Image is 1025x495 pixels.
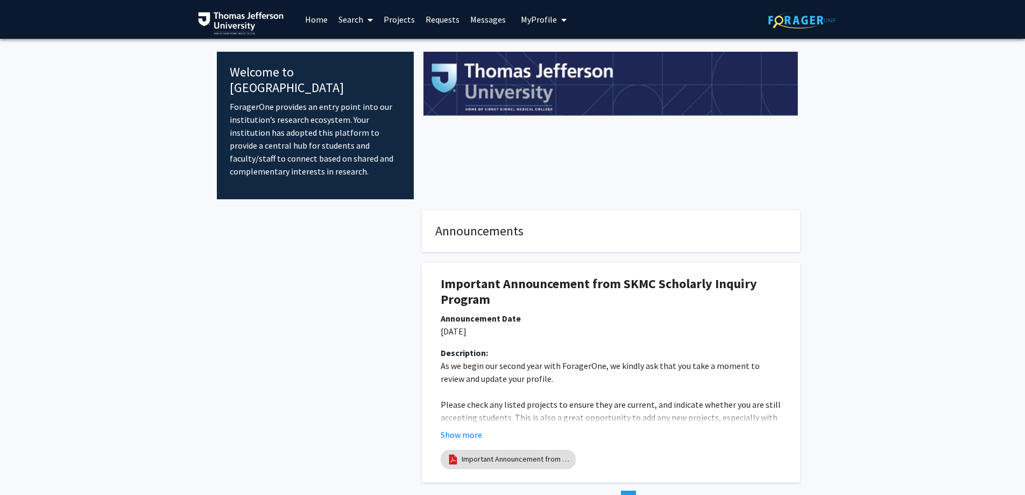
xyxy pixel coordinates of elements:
img: Cover Image [423,52,798,116]
p: As we begin our second year with ForagerOne, we kindly ask that you take a moment to review and u... [441,359,781,385]
h1: Important Announcement from SKMC Scholarly Inquiry Program [441,276,781,308]
iframe: Chat [8,447,46,487]
a: Requests [420,1,465,38]
img: ForagerOne Logo [768,12,836,29]
div: Description: [441,346,781,359]
a: Messages [465,1,511,38]
img: Thomas Jefferson University Logo [198,12,284,34]
a: Search [333,1,378,38]
button: Show more [441,428,482,441]
span: My Profile [521,14,557,25]
p: ForagerOne provides an entry point into our institution’s research ecosystem. Your institution ha... [230,100,401,178]
a: Important Announcement from the SKMC Scholarly Inquiry Program [462,454,569,465]
p: Please check any listed projects to ensure they are current, and indicate whether you are still a... [441,398,781,437]
p: [DATE] [441,325,781,338]
h4: Welcome to [GEOGRAPHIC_DATA] [230,65,401,96]
div: Announcement Date [441,312,781,325]
img: pdf_icon.png [447,454,459,465]
a: Home [300,1,333,38]
h4: Announcements [435,224,787,239]
a: Projects [378,1,420,38]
